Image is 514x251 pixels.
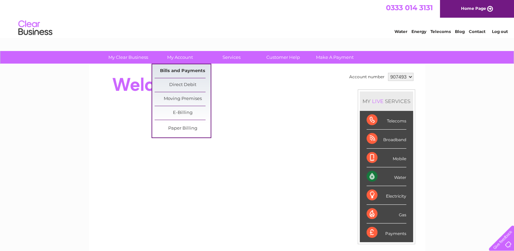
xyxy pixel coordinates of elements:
a: My Clear Business [100,51,156,64]
div: MY SERVICES [360,91,413,111]
a: E-Billing [155,106,211,120]
div: Telecoms [367,111,406,130]
a: 0333 014 3131 [386,3,433,12]
div: Payments [367,223,406,242]
div: LIVE [371,98,385,104]
a: Water [394,29,407,34]
td: Account number [348,71,386,83]
a: Services [203,51,260,64]
a: Paper Billing [155,122,211,135]
div: Broadband [367,130,406,148]
a: Energy [411,29,426,34]
a: Customer Help [255,51,311,64]
div: Mobile [367,149,406,167]
a: Blog [455,29,465,34]
a: Direct Debit [155,78,211,92]
a: Moving Premises [155,92,211,106]
a: My Account [152,51,208,64]
img: logo.png [18,18,53,38]
div: Electricity [367,186,406,205]
a: Bills and Payments [155,64,211,78]
a: Telecoms [430,29,451,34]
a: Make A Payment [307,51,363,64]
a: Contact [469,29,485,34]
div: Clear Business is a trading name of Verastar Limited (registered in [GEOGRAPHIC_DATA] No. 3667643... [97,4,418,33]
div: Gas [367,205,406,223]
a: Log out [492,29,508,34]
div: Water [367,167,406,186]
